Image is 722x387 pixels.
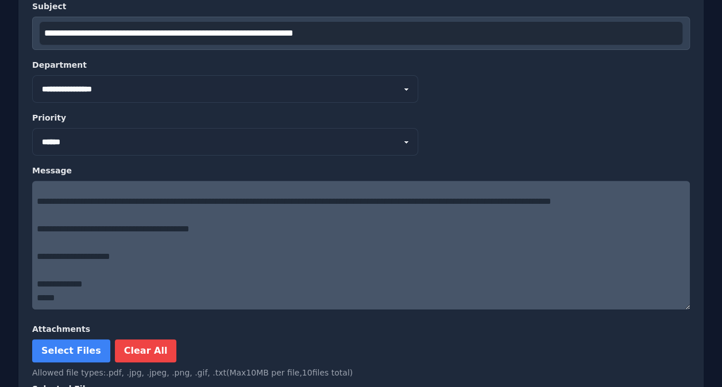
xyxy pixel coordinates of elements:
[32,59,690,71] label: Department
[32,165,690,176] label: Message
[32,367,690,378] div: Allowed file types: .pdf, .jpg, .jpeg, .png, .gif, .txt (Max 10 MB per file, 10 files total)
[115,339,177,362] button: Clear All
[32,1,690,12] label: Subject
[32,112,690,123] label: Priority
[32,323,690,335] label: Attachments
[41,345,101,356] span: Select Files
